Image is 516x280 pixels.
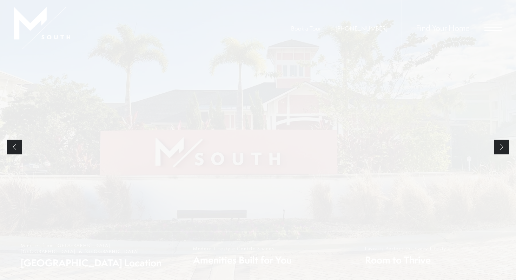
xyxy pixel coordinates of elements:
[291,24,321,32] a: Book a Tour
[172,232,344,280] a: Modern Lifestyle Centric Spaces
[365,253,451,267] span: Room to Thrive
[336,24,388,32] a: Call Us at 813-570-8014
[193,246,292,252] span: Modern Lifestyle Centric Spaces
[416,22,470,33] a: Find Your Home
[336,24,388,32] span: [PHONE_NUMBER]
[7,140,22,154] a: Previous
[344,232,516,280] a: Layouts Perfect For Every Lifestyle
[365,246,451,252] span: Layouts Perfect For Every Lifestyle
[494,140,509,154] a: Next
[193,253,292,267] span: Amenities Built for You
[14,7,70,49] img: MSouth
[484,25,502,31] button: Open Menu
[21,256,165,269] span: [GEOGRAPHIC_DATA] Location
[21,242,165,254] span: Minutes from [GEOGRAPHIC_DATA], [GEOGRAPHIC_DATA], & [GEOGRAPHIC_DATA]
